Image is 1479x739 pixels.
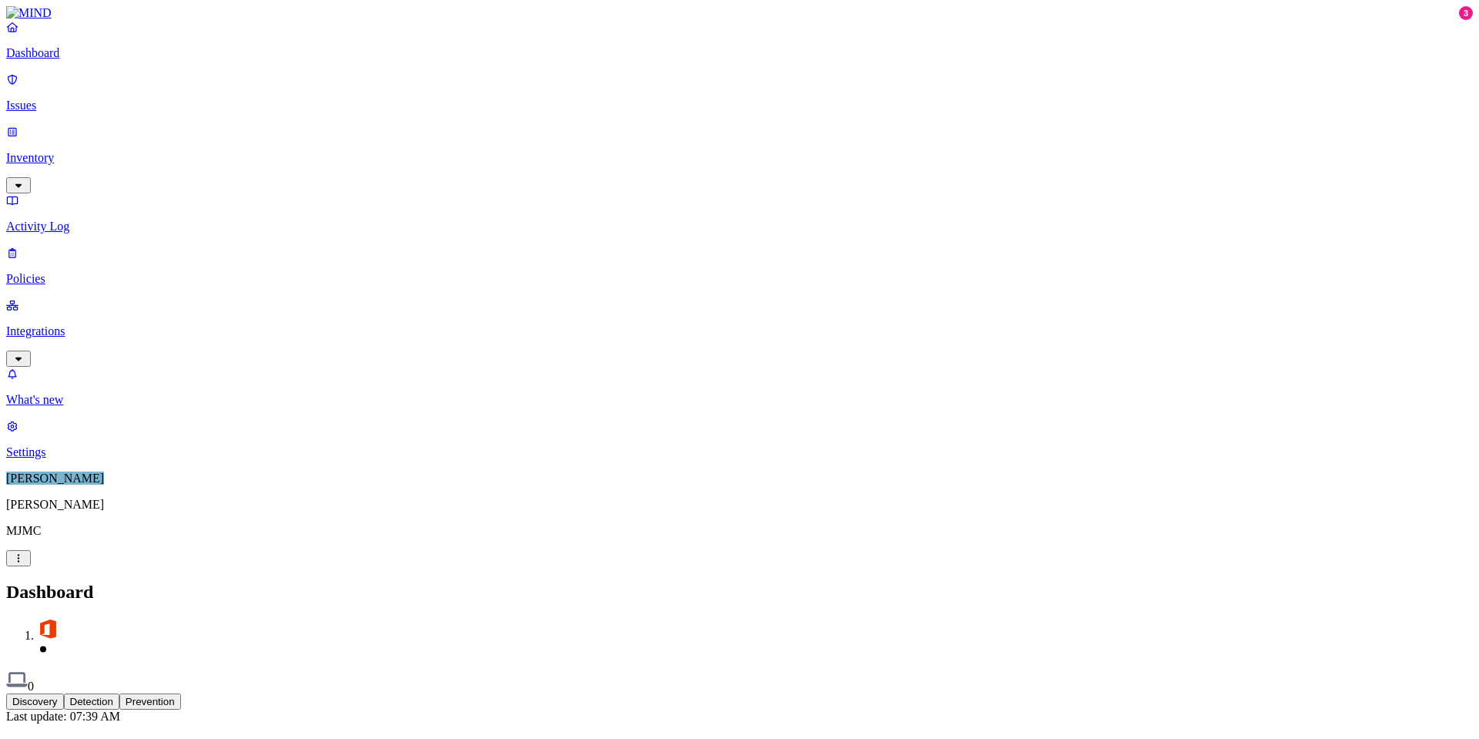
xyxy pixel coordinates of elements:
img: MIND [6,6,52,20]
p: Integrations [6,324,1473,338]
p: Issues [6,99,1473,113]
a: What's new [6,367,1473,407]
a: Activity Log [6,193,1473,233]
a: MIND [6,6,1473,20]
button: Detection [64,694,119,710]
a: Integrations [6,298,1473,364]
span: Last update: 07:39 AM [6,710,120,723]
button: Prevention [119,694,181,710]
p: Dashboard [6,46,1473,60]
a: Inventory [6,125,1473,191]
h2: Dashboard [6,582,1473,603]
span: 0 [28,680,34,693]
p: [PERSON_NAME] [6,498,1473,512]
button: Discovery [6,694,64,710]
p: What's new [6,393,1473,407]
p: Settings [6,445,1473,459]
a: Policies [6,246,1473,286]
a: Dashboard [6,20,1473,60]
span: [PERSON_NAME] [6,472,104,485]
img: svg%3e [6,669,28,690]
div: 3 [1459,6,1473,20]
p: Activity Log [6,220,1473,233]
a: Issues [6,72,1473,113]
p: Inventory [6,151,1473,165]
img: svg%3e [37,618,59,640]
p: Policies [6,272,1473,286]
a: Settings [6,419,1473,459]
p: MJMC [6,524,1473,538]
